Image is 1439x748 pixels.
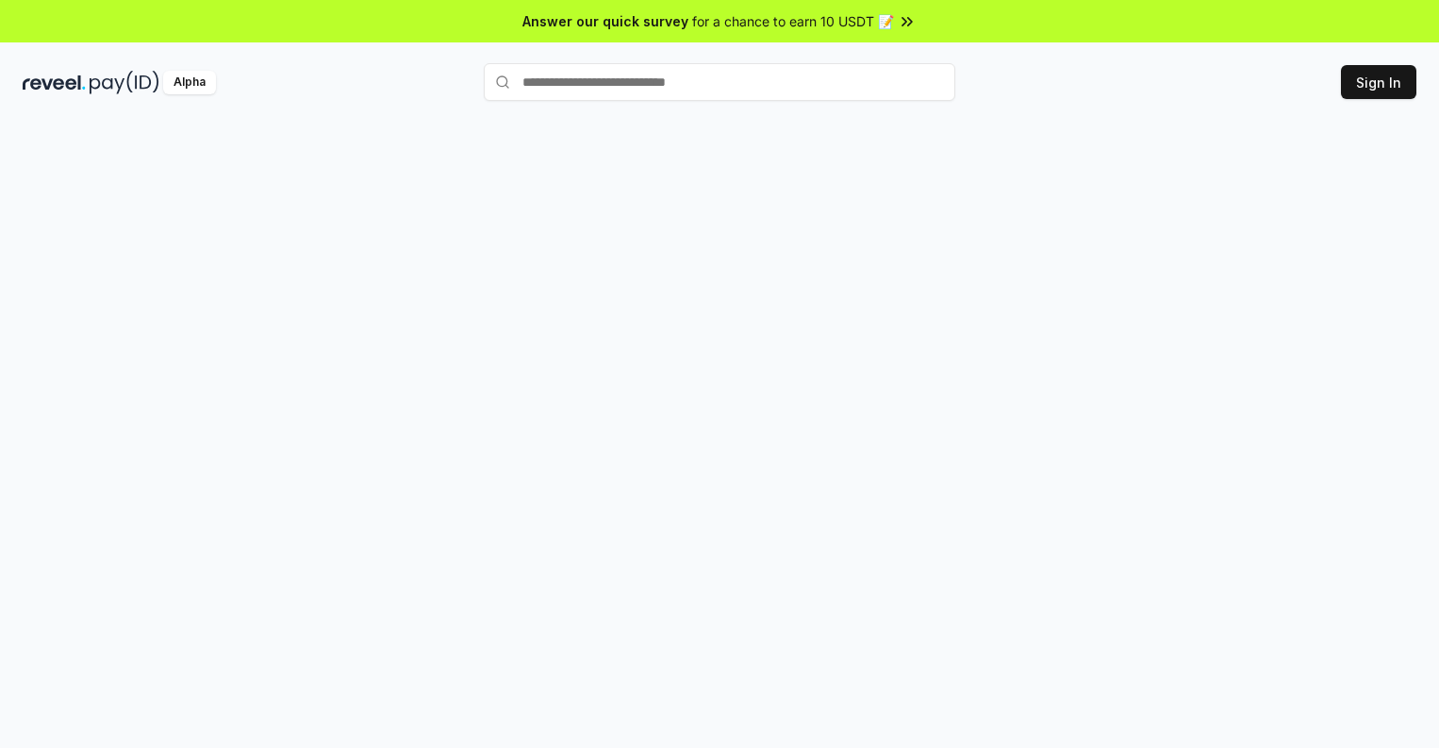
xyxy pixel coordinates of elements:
[1341,65,1416,99] button: Sign In
[522,11,688,31] span: Answer our quick survey
[692,11,894,31] span: for a chance to earn 10 USDT 📝
[163,71,216,94] div: Alpha
[23,71,86,94] img: reveel_dark
[90,71,159,94] img: pay_id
